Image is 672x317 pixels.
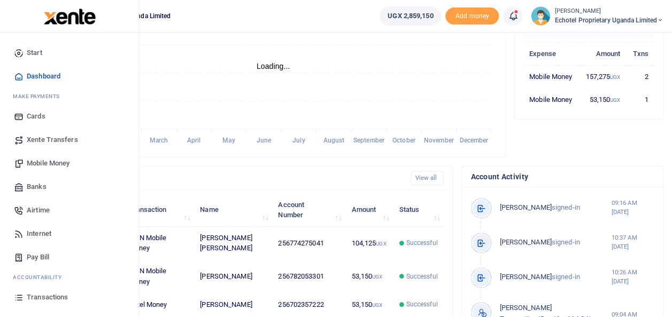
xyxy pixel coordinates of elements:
small: 10:26 AM [DATE] [612,268,654,286]
span: Xente Transfers [27,134,78,145]
span: Start [27,47,42,58]
td: Airtel Money [123,293,194,316]
a: Transactions [9,286,130,309]
span: Mobile Money [27,158,69,169]
span: [PERSON_NAME] [499,238,551,246]
small: UGX [372,274,382,280]
td: [PERSON_NAME] [194,293,272,316]
span: countability [21,273,61,281]
th: Txns [626,42,654,65]
li: M [9,88,130,105]
td: 53,150 [579,88,627,110]
small: 10:37 AM [DATE] [612,233,654,251]
a: Add money [445,11,499,19]
th: Amount: activate to sort column ascending [345,193,393,226]
span: UGX 2,859,150 [388,11,433,21]
td: 1 [626,88,654,110]
span: [PERSON_NAME] [499,304,551,312]
img: profile-user [531,6,550,26]
a: Mobile Money [9,152,130,175]
td: 53,150 [345,260,393,293]
th: Account Number: activate to sort column ascending [272,193,345,226]
p: signed-in [499,272,611,283]
th: Status: activate to sort column ascending [393,193,444,226]
span: Echotel Proprietary Uganda Limited [554,15,663,25]
td: 157,275 [579,65,627,88]
small: UGX [610,74,620,80]
span: Airtime [27,205,50,216]
h4: Recent Transactions [50,172,402,184]
text: Loading... [257,62,290,70]
td: Mobile Money [523,65,579,88]
td: 53,150 [345,293,393,316]
th: Transaction: activate to sort column ascending [123,193,194,226]
a: UGX 2,859,150 [380,6,441,26]
td: Mobile Money [523,88,579,110]
span: [PERSON_NAME] [499,273,551,281]
a: Pay Bill [9,245,130,269]
span: Add money [445,7,499,25]
span: Dashboard [27,71,60,82]
td: MTN Mobile Money [123,227,194,260]
td: MTN Mobile Money [123,260,194,293]
span: Successful [406,299,438,309]
span: Cards [27,111,45,122]
p: signed-in [499,237,611,248]
td: 256774275041 [272,227,345,260]
a: Dashboard [9,65,130,88]
tspan: November [424,137,454,144]
tspan: October [392,137,416,144]
small: 09:16 AM [DATE] [612,199,654,217]
td: 2 [626,65,654,88]
th: Amount [579,42,627,65]
td: [PERSON_NAME] [194,260,272,293]
tspan: December [459,137,489,144]
a: View all [411,171,444,185]
span: Successful [406,238,438,248]
a: Airtime [9,199,130,222]
a: Internet [9,222,130,245]
tspan: May [222,137,235,144]
td: 256702357222 [272,293,345,316]
th: Name: activate to sort column ascending [194,193,272,226]
small: UGX [610,97,620,103]
a: logo-small logo-large logo-large [43,12,96,20]
span: Internet [27,228,51,239]
a: Cards [9,105,130,128]
small: [PERSON_NAME] [554,7,663,16]
tspan: September [353,137,385,144]
a: Start [9,41,130,65]
tspan: July [292,137,305,144]
tspan: June [257,137,272,144]
tspan: March [150,137,168,144]
td: [PERSON_NAME] [PERSON_NAME] [194,227,272,260]
p: signed-in [499,202,611,213]
a: Banks [9,175,130,199]
span: Pay Bill [27,252,49,263]
li: Wallet ballance [375,6,445,26]
th: Expense [523,42,579,65]
small: UGX [376,241,386,247]
span: Successful [406,272,438,281]
span: [PERSON_NAME] [499,203,551,211]
tspan: April [187,137,201,144]
h4: Account Activity [470,171,654,183]
span: ake Payments [18,92,60,100]
a: profile-user [PERSON_NAME] Echotel Proprietary Uganda Limited [531,6,663,26]
tspan: August [323,137,345,144]
span: Banks [27,181,47,192]
td: 104,125 [345,227,393,260]
li: Ac [9,269,130,286]
img: logo-large [44,9,96,25]
small: UGX [372,302,382,308]
span: Transactions [27,292,68,303]
a: Xente Transfers [9,128,130,152]
td: 256782053301 [272,260,345,293]
li: Toup your wallet [445,7,499,25]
